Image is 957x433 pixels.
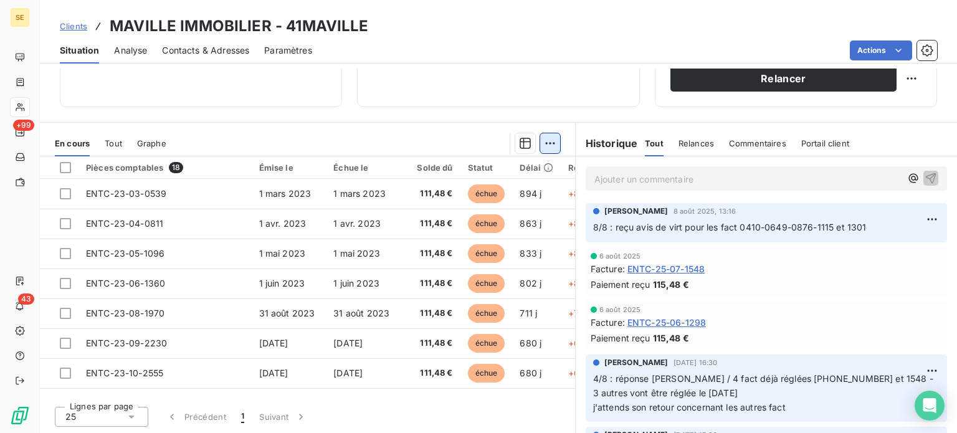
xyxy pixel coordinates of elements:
span: +711 j [568,308,591,318]
button: Relancer [670,65,897,92]
span: +894 j [568,188,596,199]
span: 111,48 € [408,247,453,260]
span: 1 mai 2023 [333,248,380,259]
span: 894 j [520,188,541,199]
a: +99 [10,122,29,142]
span: ENTC-23-03-0539 [86,188,166,199]
button: Précédent [158,404,234,430]
span: ENTC-23-08-1970 [86,308,164,318]
span: [PERSON_NAME] [604,206,669,217]
span: Facture : [591,316,625,329]
span: 115,48 € [653,331,689,345]
div: SE [10,7,30,27]
span: Paramètres [264,44,312,57]
span: [DATE] [333,368,363,378]
div: Open Intercom Messenger [915,391,945,421]
span: 6 août 2025 [599,306,641,313]
span: 8 août 2025, 13:16 [674,207,736,215]
span: [PERSON_NAME] [604,357,669,368]
div: Retard [568,163,608,173]
span: 833 j [520,248,541,259]
span: [DATE] 16:30 [674,359,718,366]
span: 680 j [520,338,541,348]
span: En cours [55,138,90,148]
span: +680 j [568,338,596,348]
span: Paiement reçu [591,331,650,345]
div: Émise le [259,163,319,173]
span: 1 mars 2023 [333,188,386,199]
span: échue [468,244,505,263]
span: Tout [645,138,664,148]
span: 1 avr. 2023 [333,218,381,229]
span: ENTC-25-06-1298 [627,316,706,329]
span: 18 [169,162,183,173]
span: 1 mai 2023 [259,248,306,259]
span: échue [468,184,505,203]
span: Relances [678,138,714,148]
span: [DATE] [259,338,288,348]
span: Paiement reçu [591,278,650,291]
div: Pièces comptables [86,162,244,173]
h3: MAVILLE IMMOBILIER - 41MAVILLE [110,15,369,37]
span: 111,48 € [408,188,453,200]
span: échue [468,364,505,383]
span: Situation [60,44,99,57]
span: 111,48 € [408,217,453,230]
span: +863 j [568,218,596,229]
span: 1 mars 2023 [259,188,312,199]
span: échue [468,304,505,323]
a: Clients [60,20,87,32]
span: 863 j [520,218,541,229]
span: Analyse [114,44,147,57]
div: Délai [520,163,553,173]
span: 1 juin 2023 [333,278,379,288]
div: Solde dû [408,163,453,173]
span: 43 [18,293,34,305]
span: ENTC-23-10-2555 [86,368,163,378]
span: ENTC-25-07-1548 [627,262,705,275]
span: échue [468,274,505,293]
span: +802 j [568,278,596,288]
span: 6 août 2025 [599,252,641,260]
span: échue [468,214,505,233]
span: 8/8 : reçu avis de virt pour les fact 0410-0649-0876-1115 et 1301 [593,222,867,232]
span: [DATE] [333,338,363,348]
span: Clients [60,21,87,31]
div: Échue le [333,163,393,173]
span: +99 [13,120,34,131]
span: 111,48 € [408,337,453,350]
span: échue [468,334,505,353]
span: 111,48 € [408,367,453,379]
span: 1 avr. 2023 [259,218,307,229]
span: Portail client [801,138,849,148]
span: Tout [105,138,122,148]
span: Contacts & Adresses [162,44,249,57]
span: Commentaires [729,138,786,148]
span: Facture : [591,262,625,275]
span: 31 août 2023 [259,308,315,318]
span: 802 j [520,278,541,288]
h6: Historique [576,136,638,151]
button: Suivant [252,404,315,430]
span: [DATE] [259,368,288,378]
span: ENTC-23-06-1360 [86,278,165,288]
span: ENTC-23-04-0811 [86,218,163,229]
span: 711 j [520,308,537,318]
span: 25 [65,411,76,423]
span: 680 j [520,368,541,378]
span: 1 [241,411,244,423]
img: Logo LeanPay [10,406,30,426]
span: 31 août 2023 [333,308,389,318]
span: ENTC-23-09-2230 [86,338,167,348]
span: Graphe [137,138,166,148]
button: Actions [850,40,912,60]
div: Statut [468,163,505,173]
span: 111,48 € [408,307,453,320]
span: 115,48 € [653,278,689,291]
button: 1 [234,404,252,430]
span: 4/8 : réponse [PERSON_NAME] / 4 fact déjà réglées [PHONE_NUMBER] et 1548 - 3 autres vont être rég... [593,373,936,412]
span: 1 juin 2023 [259,278,305,288]
span: +680 j [568,368,596,378]
span: +833 j [568,248,596,259]
span: ENTC-23-05-1096 [86,248,164,259]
